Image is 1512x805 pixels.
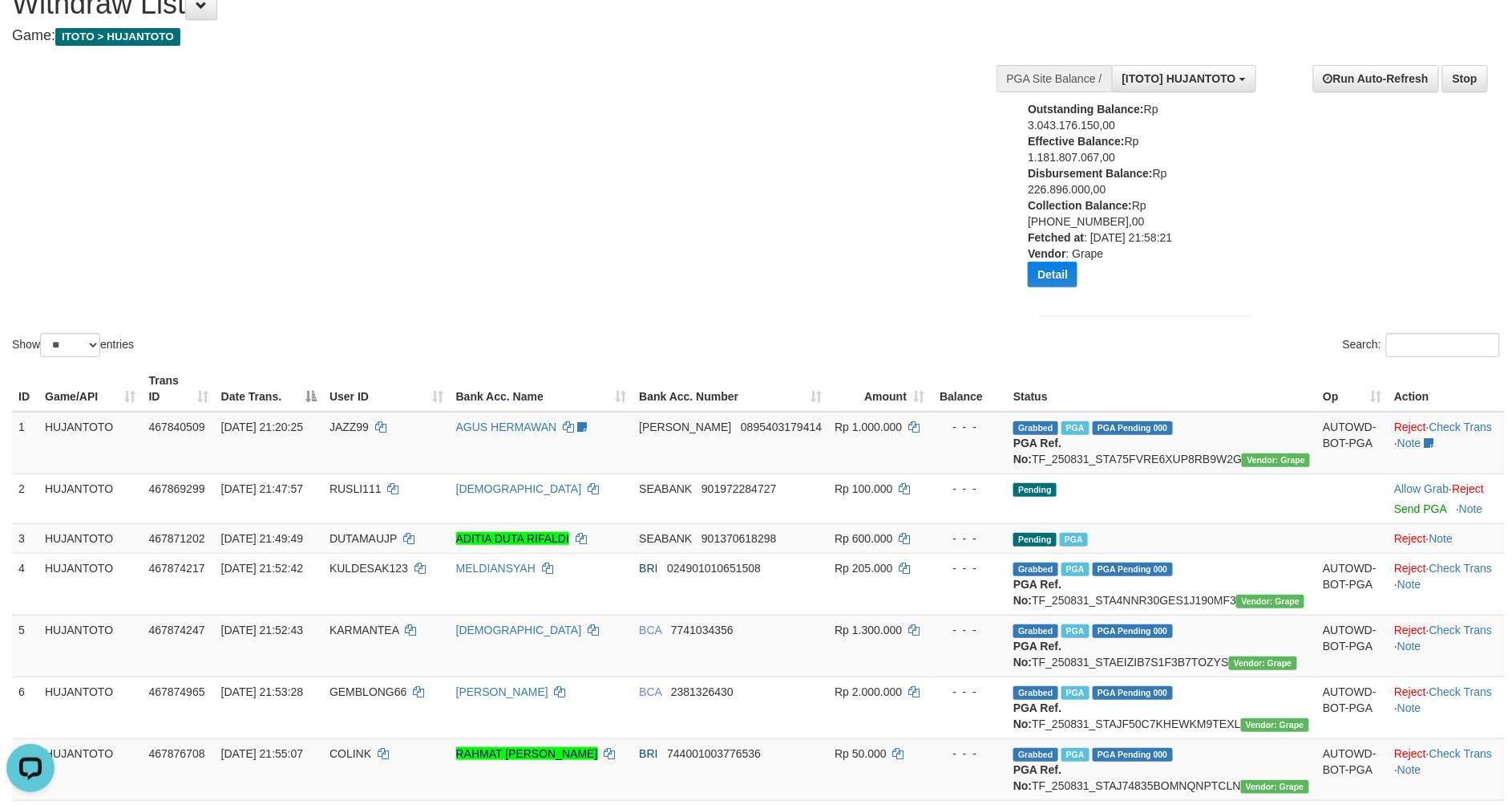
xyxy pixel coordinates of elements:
span: Grabbed [1013,421,1058,435]
span: SEABANK [639,482,692,495]
span: JAZZ99 [329,421,369,433]
span: Vendor URL: https://settle31.1velocity.biz [1241,718,1309,732]
span: 467871202 [148,532,204,545]
a: Note [1397,701,1421,714]
input: Search: [1386,333,1500,357]
button: Open LiveChat chat widget [6,6,55,55]
span: Rp 1.300.000 [835,624,902,636]
button: [ITOTO] HUJANTOTO [1112,65,1256,92]
th: Bank Acc. Name: activate to sort column ascending [450,366,633,412]
td: TF_250831_STA75FVRE6XUP8RB9W2G [1007,412,1316,474]
a: Check Trans [1429,747,1493,760]
span: Marked by aeoiskan [1061,686,1090,700]
label: Show entries [12,333,134,357]
th: Amount: activate to sort column ascending [828,366,931,412]
span: [DATE] 21:20:25 [221,421,303,433]
th: Game/API: activate to sort column ascending [38,366,142,412]
a: ADITIA DUTA RIFALDI [456,532,569,545]
td: · · [1388,553,1505,615]
span: [ITOTO] HUJANTOTO [1122,72,1236,85]
span: PGA Pending [1093,686,1173,700]
a: Note [1397,437,1421,449]
th: Date Trans.: activate to sort column descending [215,366,323,412]
a: Send PGA [1394,502,1446,515]
th: Bank Acc. Number: activate to sort column ascending [633,366,828,412]
b: PGA Ref. No: [1013,640,1061,669]
a: Note [1397,640,1421,653]
td: HUJANTOTO [38,523,142,553]
th: ID [12,366,38,412]
b: PGA Ref. No: [1013,437,1061,466]
td: HUJANTOTO [38,553,142,615]
span: 467874247 [148,624,204,636]
a: Allow Grab [1394,482,1449,495]
span: BRI [639,747,657,760]
span: Marked by aeorizki [1061,748,1090,762]
td: TF_250831_STAJ74835BOMNQNPTCLN [1007,738,1316,800]
span: Rp 600.000 [835,532,892,545]
span: Copy 901972284727 to clipboard [701,482,776,495]
td: HUJANTOTO [38,615,142,677]
td: 1 [12,412,38,474]
span: [DATE] 21:47:57 [221,482,303,495]
span: Vendor URL: https://settle31.1velocity.biz [1229,657,1297,670]
div: - - - [937,419,1001,435]
div: - - - [937,481,1001,497]
a: [DEMOGRAPHIC_DATA] [456,624,582,636]
td: 2 [12,474,38,523]
span: [DATE] 21:52:43 [221,624,303,636]
a: Reject [1394,532,1426,545]
span: Marked by aeowina [1060,533,1088,547]
span: KARMANTEA [329,624,398,636]
span: Marked by aeorizki [1061,563,1090,576]
th: Action [1388,366,1505,412]
a: Reject [1394,562,1426,575]
span: 467874217 [148,562,204,575]
b: PGA Ref. No: [1013,701,1061,730]
td: · · [1388,677,1505,738]
span: PGA Pending [1093,624,1173,638]
td: AUTOWD-BOT-PGA [1316,738,1388,800]
select: Showentries [40,333,100,357]
span: Marked by aeoiskan [1061,624,1090,638]
a: Check Trans [1429,421,1493,433]
span: Pending [1013,483,1057,497]
b: PGA Ref. No: [1013,578,1061,607]
a: Reject [1394,685,1426,698]
span: Vendor URL: https://settle31.1velocity.biz [1236,595,1304,608]
span: Rp 205.000 [835,562,892,575]
b: Collection Balance: [1028,199,1132,212]
span: Rp 1.000.000 [835,421,902,433]
a: Reject [1394,421,1426,433]
span: 467876708 [148,747,204,760]
td: TF_250831_STAEIZIB7S1F3B7TOZYS [1007,615,1316,677]
a: Note [1459,502,1483,515]
b: Vendor [1028,247,1065,260]
span: PGA Pending [1093,421,1173,435]
span: SEABANK [639,532,692,545]
span: Grabbed [1013,563,1058,576]
td: HUJANTOTO [38,412,142,474]
span: Copy 744001003776536 to clipboard [667,747,761,760]
td: AUTOWD-BOT-PGA [1316,412,1388,474]
td: HUJANTOTO [38,738,142,800]
span: PGA Pending [1093,748,1173,762]
span: BCA [639,685,661,698]
span: Grabbed [1013,624,1058,638]
td: 6 [12,677,38,738]
a: Note [1429,532,1453,545]
span: PGA Pending [1093,563,1173,576]
td: HUJANTOTO [38,677,142,738]
a: MELDIANSYAH [456,562,536,575]
div: - - - [937,560,1001,576]
td: HUJANTOTO [38,474,142,523]
th: Op: activate to sort column ascending [1316,366,1388,412]
td: · · [1388,738,1505,800]
b: PGA Ref. No: [1013,763,1061,792]
span: KULDESAK123 [329,562,408,575]
span: 467874965 [148,685,204,698]
span: 467869299 [148,482,204,495]
td: 5 [12,615,38,677]
b: Fetched at [1028,231,1084,244]
span: [DATE] 21:55:07 [221,747,303,760]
